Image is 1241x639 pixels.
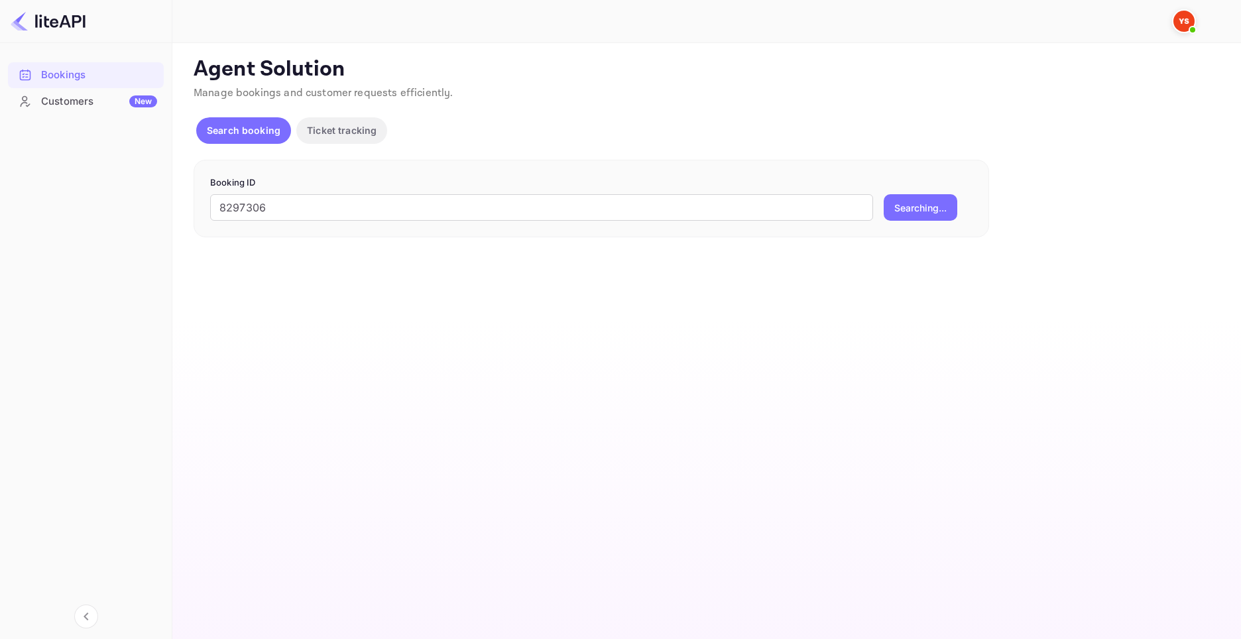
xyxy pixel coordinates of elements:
div: New [129,95,157,107]
button: Collapse navigation [74,605,98,628]
span: Manage bookings and customer requests efficiently. [194,86,453,100]
div: CustomersNew [8,89,164,115]
div: Customers [41,94,157,109]
p: Booking ID [210,176,973,190]
img: LiteAPI logo [11,11,86,32]
p: Ticket tracking [307,123,377,137]
a: CustomersNew [8,89,164,113]
p: Search booking [207,123,280,137]
a: Bookings [8,62,164,87]
div: Bookings [41,68,157,83]
input: Enter Booking ID (e.g., 63782194) [210,194,873,221]
img: Yandex Support [1173,11,1195,32]
button: Searching... [884,194,957,221]
p: Agent Solution [194,56,1217,83]
div: Bookings [8,62,164,88]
